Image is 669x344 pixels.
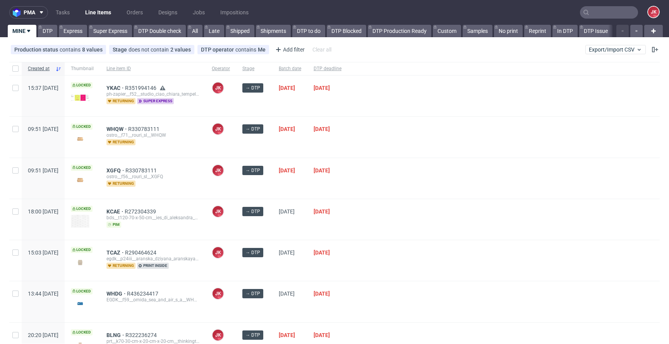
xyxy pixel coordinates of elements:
[28,126,58,132] span: 09:51 [DATE]
[106,98,136,104] span: returning
[125,208,158,215] a: R272304339
[106,132,199,138] div: ostro__f71__rouri_sl__WHQW
[129,46,170,53] span: does not contain
[28,85,58,91] span: 15:37 [DATE]
[327,25,366,37] a: DTP Blocked
[28,291,58,297] span: 13:44 [DATE]
[51,6,74,19] a: Tasks
[106,91,199,97] div: ph-zapier__f52__studio_ciao_chiara_tempel__YKAC
[245,332,260,339] span: → DTP
[368,25,431,37] a: DTP Production Ready
[279,126,295,132] span: [DATE]
[125,85,158,91] a: R351994146
[213,288,223,299] figcaption: JK
[71,165,93,171] span: Locked
[213,206,223,217] figcaption: JK
[9,6,48,19] button: pma
[494,25,523,37] a: No print
[279,291,295,297] span: [DATE]
[279,167,295,174] span: [DATE]
[245,249,260,256] span: → DTP
[137,263,169,269] span: print inside
[71,65,94,72] span: Thumbnail
[106,215,199,221] div: bds__t120-70-x-50-cm__ies_di_aleksandra_matviiva__KCAE
[314,126,330,132] span: [DATE]
[106,332,125,338] a: BLNG
[71,82,93,88] span: Locked
[216,6,253,19] a: Impositions
[201,46,235,53] span: DTP operator
[71,247,93,253] span: Locked
[106,167,125,174] a: XGFQ
[24,10,35,15] span: pma
[28,65,52,72] span: Created at
[59,25,87,37] a: Express
[125,249,158,256] a: R290464624
[106,263,136,269] span: returning
[127,291,160,297] a: R436234417
[272,43,306,56] div: Add filter
[71,175,89,185] img: version_two_editor_design
[113,46,129,53] span: Stage
[524,25,551,37] a: Reprint
[71,206,93,212] span: Locked
[170,46,191,53] div: 2 values
[13,8,24,17] img: logo
[245,84,260,91] span: → DTP
[226,25,254,37] a: Shipped
[463,25,492,37] a: Samples
[71,215,89,228] img: version_two_editor_design.png
[245,126,260,132] span: → DTP
[106,222,121,228] span: pim
[188,6,209,19] a: Jobs
[292,25,325,37] a: DTP to do
[258,46,266,53] div: Me
[245,208,260,215] span: → DTP
[314,249,330,256] span: [DATE]
[71,124,93,130] span: Locked
[279,85,295,91] span: [DATE]
[106,126,128,132] a: WHQW
[242,65,266,72] span: Stage
[106,256,199,262] div: egdk__p24iii__aranska_dziyana_aranskaya__TCAZ
[28,167,58,174] span: 09:51 [DATE]
[213,83,223,93] figcaption: JK
[314,65,341,72] span: DTP deadline
[154,6,182,19] a: Designs
[433,25,461,37] a: Custom
[106,208,125,215] span: KCAE
[125,332,158,338] a: R322236274
[314,291,330,297] span: [DATE]
[311,44,333,55] div: Clear all
[82,46,103,53] div: 8 values
[106,65,199,72] span: Line item ID
[213,124,223,134] figcaption: JK
[648,7,659,17] figcaption: JK
[314,85,330,91] span: [DATE]
[125,167,158,174] span: R330783111
[245,290,260,297] span: → DTP
[60,46,82,53] span: contains
[106,249,125,256] a: TCAZ
[134,25,186,37] a: DTP Double check
[106,291,127,297] span: WHDG
[81,6,116,19] a: Line Items
[552,25,578,37] a: In DTP
[128,126,161,132] a: R330783111
[279,65,301,72] span: Batch date
[256,25,291,37] a: Shipments
[279,249,295,256] span: [DATE]
[187,25,202,37] a: All
[106,85,125,91] a: YKAC
[579,25,612,37] a: DTP Issue
[137,98,174,104] span: super express
[89,25,132,37] a: Super Express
